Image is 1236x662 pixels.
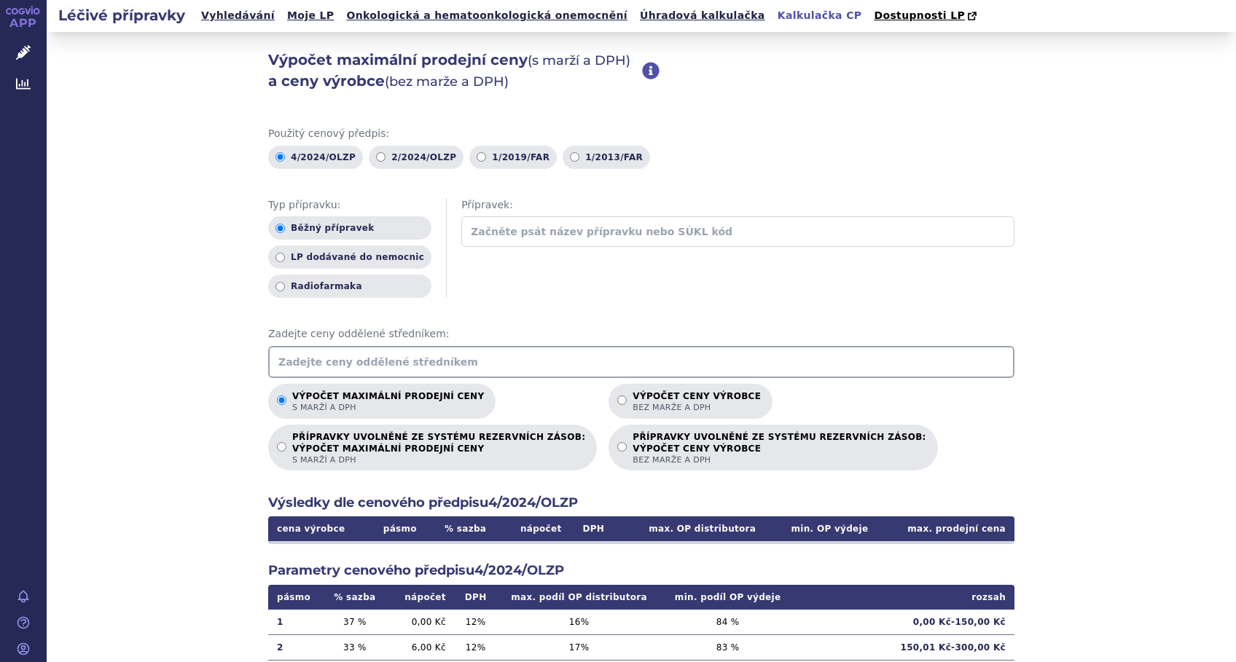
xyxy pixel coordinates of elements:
td: 17 % [496,634,661,660]
label: Běžný přípravek [268,216,431,240]
td: 150,01 Kč - 300,00 Kč [794,634,1014,660]
th: nápočet [386,585,454,610]
th: min. podíl OP výdeje [662,585,794,610]
th: % sazba [430,516,500,541]
th: rozsah [794,585,1014,610]
h2: Parametry cenového předpisu 4/2024/OLZP [268,561,1014,580]
a: Úhradová kalkulačka [635,6,770,25]
span: s marží a DPH [292,402,484,413]
p: PŘÍPRAVKY UVOLNĚNÉ ZE SYSTÉMU REZERVNÍCH ZÁSOB: [633,432,926,465]
th: DPH [571,516,617,541]
th: max. prodejní cena [877,516,1014,541]
td: 12 % [455,610,497,635]
span: s marží a DPH [292,454,585,465]
input: Začněte psát název přípravku nebo SÚKL kód [461,216,1014,247]
input: Zadejte ceny oddělené středníkem [268,346,1014,378]
input: 2/2024/OLZP [376,152,386,162]
td: 0,00 Kč [386,610,454,635]
span: Přípravek: [461,198,1014,213]
span: bez marže a DPH [633,402,761,413]
th: nápočet [501,516,571,541]
th: min. OP výdeje [764,516,877,541]
th: % sazba [323,585,386,610]
td: 83 % [662,634,794,660]
td: 12 % [455,634,497,660]
input: 1/2013/FAR [570,152,579,162]
a: Moje LP [283,6,338,25]
h2: Výsledky dle cenového předpisu 4/2024/OLZP [268,494,1014,512]
span: Dostupnosti LP [874,9,965,21]
label: 2/2024/OLZP [369,146,463,169]
a: Kalkulačka CP [773,6,867,25]
input: LP dodávané do nemocnic [275,253,285,262]
a: Onkologická a hematoonkologická onemocnění [342,6,632,25]
input: Výpočet ceny výrobcebez marže a DPH [617,395,627,405]
input: 1/2019/FAR [477,152,486,162]
td: 37 % [323,610,386,635]
td: 16 % [496,610,661,635]
span: (s marží a DPH) [528,52,630,68]
a: Vyhledávání [197,6,279,25]
input: PŘÍPRAVKY UVOLNĚNÉ ZE SYSTÉMU REZERVNÍCH ZÁSOB:VÝPOČET CENY VÝROBCEbez marže a DPH [617,442,627,452]
th: pásmo [369,516,430,541]
th: max. OP distributora [617,516,764,541]
th: max. podíl OP distributora [496,585,661,610]
p: PŘÍPRAVKY UVOLNĚNÉ ZE SYSTÉMU REZERVNÍCH ZÁSOB: [292,432,585,465]
strong: VÝPOČET CENY VÝROBCE [633,443,926,454]
th: pásmo [268,585,323,610]
p: Výpočet maximální prodejní ceny [292,391,484,413]
span: Typ přípravku: [268,198,431,213]
strong: VÝPOČET MAXIMÁLNÍ PRODEJNÍ CENY [292,443,585,454]
label: 1/2013/FAR [563,146,650,169]
td: 0,00 Kč - 150,00 Kč [794,610,1014,635]
td: 6,00 Kč [386,634,454,660]
input: 4/2024/OLZP [275,152,285,162]
input: Běžný přípravek [275,224,285,233]
input: Výpočet maximální prodejní cenys marží a DPH [277,395,286,405]
p: Výpočet ceny výrobce [633,391,761,413]
a: Dostupnosti LP [869,6,984,26]
input: PŘÍPRAVKY UVOLNĚNÉ ZE SYSTÉMU REZERVNÍCH ZÁSOB:VÝPOČET MAXIMÁLNÍ PRODEJNÍ CENYs marží a DPH [277,442,286,452]
td: 1 [268,610,323,635]
input: Radiofarmaka [275,282,285,291]
td: 2 [268,634,323,660]
h2: Výpočet maximální prodejní ceny a ceny výrobce [268,50,642,92]
span: Použitý cenový předpis: [268,127,1014,141]
td: 84 % [662,610,794,635]
span: Zadejte ceny oddělené středníkem: [268,327,1014,342]
h2: Léčivé přípravky [47,5,197,25]
label: Radiofarmaka [268,275,431,298]
span: (bez marže a DPH) [385,74,509,90]
label: LP dodávané do nemocnic [268,245,431,269]
th: DPH [455,585,497,610]
span: bez marže a DPH [633,454,926,465]
td: 33 % [323,634,386,660]
label: 4/2024/OLZP [268,146,363,169]
th: cena výrobce [268,516,369,541]
label: 1/2019/FAR [469,146,557,169]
